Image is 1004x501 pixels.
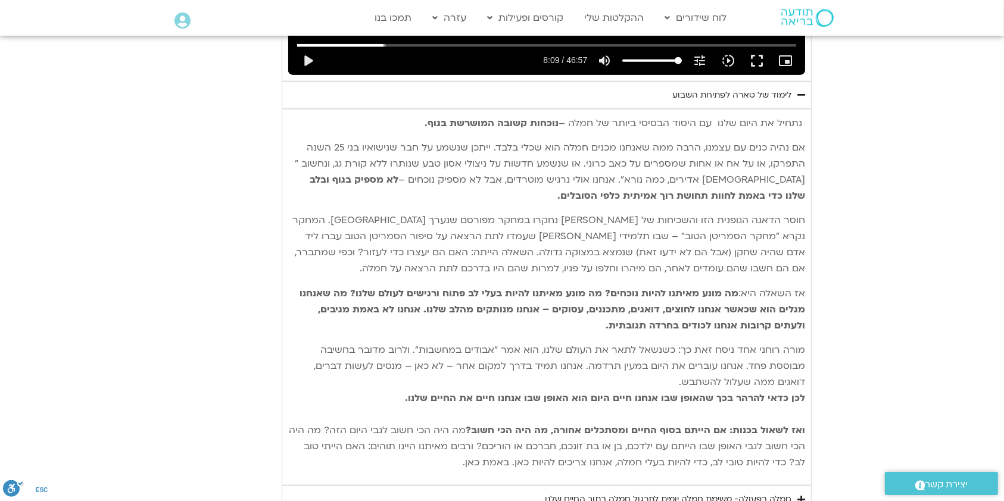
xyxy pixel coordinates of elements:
[369,7,417,29] a: תמכו בנו
[885,472,998,495] a: יצירת קשר
[405,392,805,405] strong: לכן כדאי להרהר בכך שהאופן שבו אנחנו חיים היום הוא האופן שבו אנחנו חיים את החיים שלנו.
[466,424,805,437] b: ואז לשאול בכנות: אם הייתם בסוף החיים ומסתכלים אחורה, מה היה הכי חשוב?
[300,287,805,332] b: מה מונע מאיתנו להיות נוכחים? מה מונע מאיתנו להיות בעלי לב פתוח ורגישים לעולם שלנו? מה שאנחנו מגלי...
[282,82,812,109] summary: לימוד של טארה לפתיחת השבוע
[295,141,805,186] span: אם נהיה כנים עם עצמנו, הרבה ממה שאנחנו מכנים חמלה הוא שכלי בלבד. ייתכן שנשמע על חבר שנישואיו בני ...
[310,173,805,202] b: לא מספיק בגוף ובלב שלנו כדי באמת לחוות תחושת רוך אמיתית כלפי הסובלים.
[925,477,968,493] span: יצירת קשר
[672,88,791,102] div: לימוד של טארה לפתיחת השבוע
[578,7,650,29] a: ההקלטות שלי
[425,117,559,130] b: נוכחות קשובה המושרשת בגוף.
[659,7,732,29] a: לוח שידורים
[781,9,834,27] img: תודעה בריאה
[481,7,569,29] a: קורסים ופעילות
[314,343,805,405] span: מורה רוחני אחד ניסח זאת כך: כשנשאל לתאר את העולם שלנו, הוא אמר "אבודים במחשבות". ולרוב מדובר בחשי...
[426,7,472,29] a: עזרה
[289,424,805,469] span: מה היה הכי חשוב לגבי היום הזה? מה היה הכי חשוב לגבי האופן שבו הייתם עם ילדכם, בן או בת זוגכם, חבר...
[738,287,805,300] span: אז השאלה היא:
[292,214,805,275] span: חוסר הדאגה הגופנית הזו והשכיחות של [PERSON_NAME] נחקרו במחקר מפורסם שנערך [GEOGRAPHIC_DATA]. המחק...
[559,117,802,130] span: נתחיל את היום שלנו עם היסוד הבסיסי ביותר של חמלה –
